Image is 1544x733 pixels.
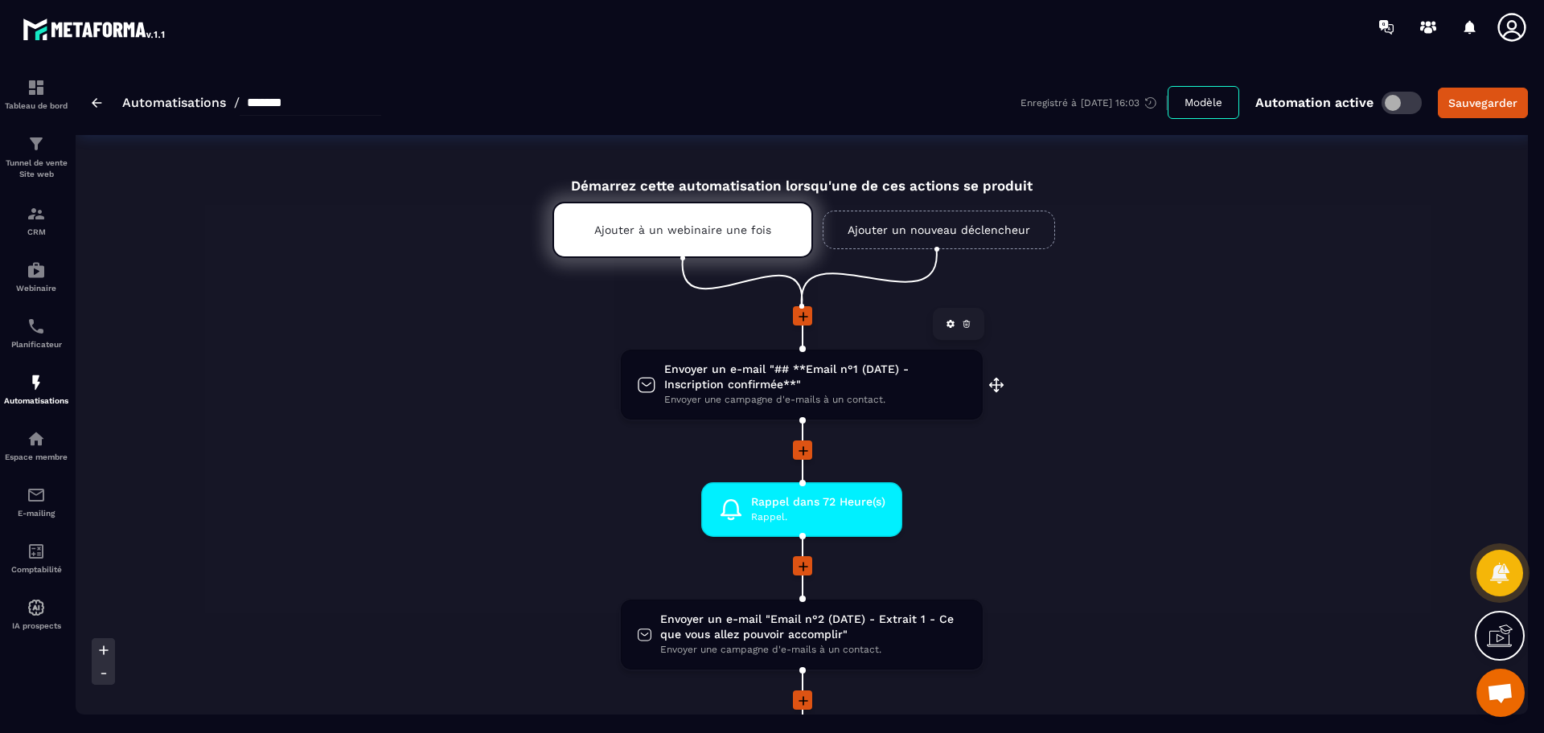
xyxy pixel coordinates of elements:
img: logo [23,14,167,43]
div: Mở cuộc trò chuyện [1476,669,1525,717]
img: automations [27,598,46,617]
img: arrow [92,98,102,108]
p: Tableau de bord [4,101,68,110]
span: Envoyer une campagne d'e-mails à un contact. [660,642,967,657]
p: Ajouter à un webinaire une fois [594,223,771,236]
img: email [27,485,46,505]
img: formation [27,78,46,97]
a: emailemailE-mailing [4,473,68,530]
p: E-mailing [4,509,68,518]
div: Enregistré à [1020,96,1168,110]
div: Démarrez cette automatisation lorsqu'une de ces actions se produit [512,159,1092,194]
p: [DATE] 16:03 [1081,97,1140,109]
span: Rappel dans 72 Heure(s) [751,494,885,510]
p: Tunnel de vente Site web [4,158,68,180]
img: formation [27,204,46,223]
img: automations [27,429,46,448]
p: Comptabilité [4,565,68,574]
a: accountantaccountantComptabilité [4,530,68,586]
a: automationsautomationsEspace membre [4,417,68,473]
a: automationsautomationsWebinaire [4,248,68,305]
p: Espace membre [4,452,68,461]
span: Envoyer une campagne d'e-mails à un contact. [664,392,967,407]
p: Automatisations [4,396,68,405]
span: Envoyer un e-mail "Email n°2 (DATE) - Extrait 1 - Ce que vous allez pouvoir accomplir" [660,612,967,642]
span: Rappel. [751,510,885,525]
a: Ajouter un nouveau déclencheur [823,211,1055,249]
a: formationformationTunnel de vente Site web [4,122,68,192]
p: CRM [4,227,68,236]
a: Automatisations [122,95,226,110]
p: Planificateur [4,340,68,349]
img: scheduler [27,317,46,336]
p: Automation active [1255,95,1374,110]
img: formation [27,134,46,154]
a: schedulerschedulerPlanificateur [4,305,68,361]
a: formationformationCRM [4,192,68,248]
span: Envoyer un e-mail "## **Email n°1 (DATE) - Inscription confirmée**" [664,362,967,392]
button: Modèle [1168,86,1239,119]
p: IA prospects [4,621,68,630]
div: Sauvegarder [1448,95,1517,111]
a: automationsautomationsAutomatisations [4,361,68,417]
img: automations [27,260,46,280]
span: / [234,95,240,110]
a: formationformationTableau de bord [4,66,68,122]
p: Webinaire [4,284,68,293]
button: Sauvegarder [1438,88,1528,118]
img: accountant [27,542,46,561]
img: automations [27,373,46,392]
